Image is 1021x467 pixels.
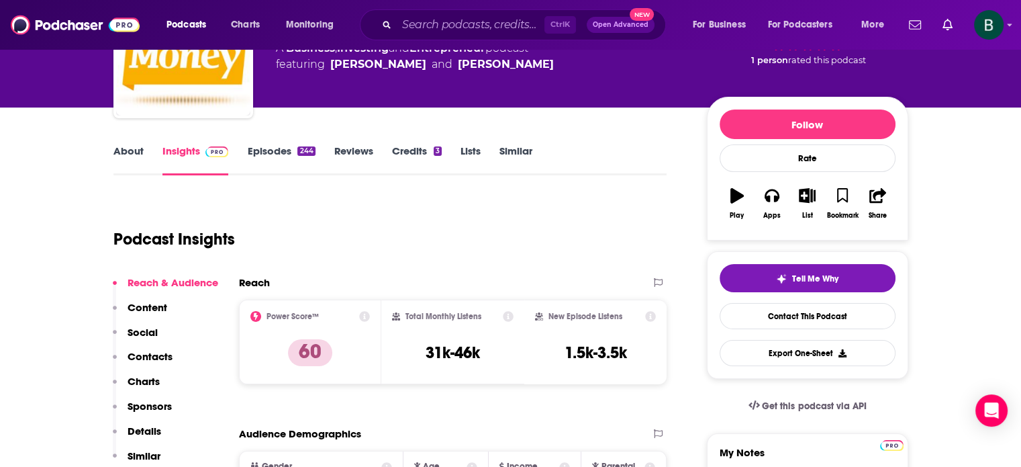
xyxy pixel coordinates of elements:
span: Get this podcast via API [762,400,866,412]
a: Pro website [880,438,904,451]
input: Search podcasts, credits, & more... [397,14,544,36]
span: Charts [231,15,260,34]
div: 3 [434,146,442,156]
a: Credits3 [392,144,442,175]
button: Bookmark [825,179,860,228]
a: Reviews [334,144,373,175]
img: Podchaser Pro [880,440,904,451]
a: About [113,144,144,175]
button: Contacts [113,350,173,375]
button: open menu [277,14,351,36]
span: For Business [693,15,746,34]
a: Charts [222,14,268,36]
div: 244 [297,146,315,156]
a: Similar [499,144,532,175]
div: Bookmark [826,212,858,220]
span: Tell Me Why [792,273,838,284]
h2: Total Monthly Listens [405,312,481,321]
div: Search podcasts, credits, & more... [373,9,679,40]
div: Rate [720,144,895,172]
h3: 31k-46k [426,343,480,363]
p: Sponsors [128,400,172,413]
img: Podchaser - Follow, Share and Rate Podcasts [11,12,140,38]
img: Podchaser Pro [205,146,229,157]
span: More [861,15,884,34]
span: Logged in as betsy46033 [974,10,1004,40]
img: User Profile [974,10,1004,40]
h1: Podcast Insights [113,229,235,249]
button: List [789,179,824,228]
p: Contacts [128,350,173,363]
span: Ctrl K [544,16,576,34]
button: open menu [852,14,901,36]
button: Apps [755,179,789,228]
button: Content [113,301,167,326]
p: 60 [288,339,332,366]
div: Open Intercom Messenger [975,394,1008,427]
h2: New Episode Listens [548,312,622,321]
a: InsightsPodchaser Pro [162,144,229,175]
button: Show profile menu [974,10,1004,40]
div: Share [869,212,887,220]
button: Details [113,425,161,450]
span: Podcasts [166,15,206,34]
button: tell me why sparkleTell Me Why [720,264,895,292]
span: For Podcasters [768,15,832,34]
button: Open AdvancedNew [587,17,654,33]
button: Follow [720,110,895,139]
button: Charts [113,375,160,400]
button: Sponsors [113,400,172,425]
p: Charts [128,375,160,388]
span: 1 person [751,55,788,65]
span: featuring [276,56,554,73]
span: and [432,56,452,73]
button: Export One-Sheet [720,340,895,366]
button: Share [860,179,895,228]
span: New [630,8,654,21]
p: Social [128,326,158,339]
a: Show notifications dropdown [937,13,958,36]
span: Open Advanced [593,22,648,28]
button: open menu [157,14,224,36]
p: Content [128,301,167,314]
div: [PERSON_NAME] [330,56,426,73]
p: Similar [128,450,160,462]
a: Lists [460,144,481,175]
h3: 1.5k-3.5k [565,343,627,363]
div: [PERSON_NAME] [458,56,554,73]
img: tell me why sparkle [776,273,787,284]
div: A podcast [276,40,554,73]
button: Social [113,326,158,351]
a: Show notifications dropdown [904,13,926,36]
div: List [802,212,813,220]
p: Reach & Audience [128,276,218,289]
a: Get this podcast via API [738,390,877,423]
h2: Audience Demographics [239,427,361,440]
h2: Reach [239,276,270,289]
h2: Power Score™ [266,312,319,321]
button: open menu [759,14,852,36]
a: Contact This Podcast [720,303,895,329]
p: Details [128,425,161,437]
button: open menu [683,14,763,36]
span: Monitoring [286,15,334,34]
span: rated this podcast [788,55,866,65]
div: Play [730,212,744,220]
button: Play [720,179,755,228]
div: Apps [763,212,781,220]
button: Reach & Audience [113,276,218,301]
a: Episodes244 [247,144,315,175]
